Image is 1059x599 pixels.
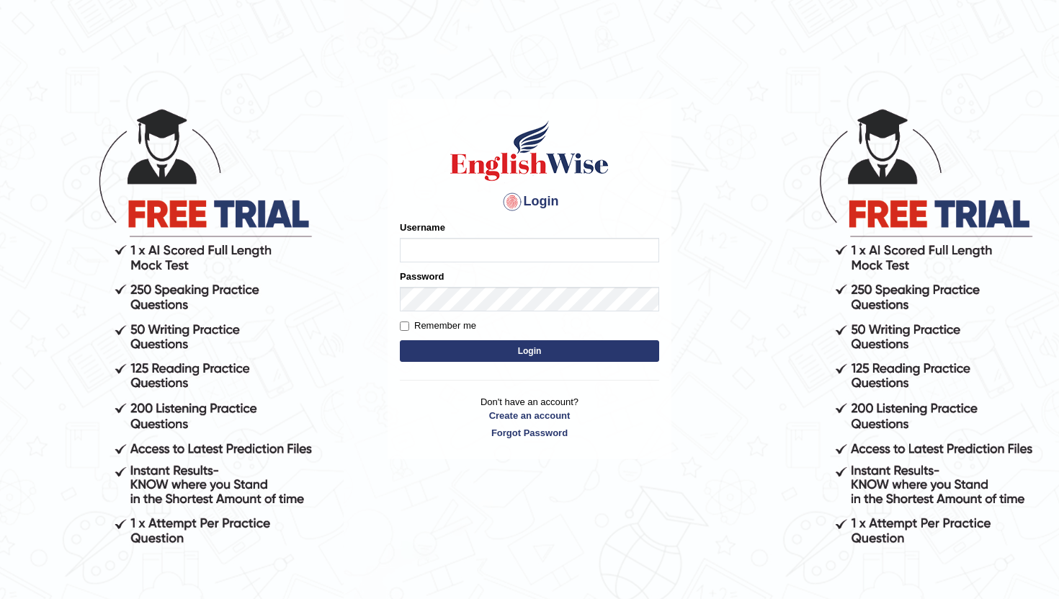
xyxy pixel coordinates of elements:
[400,221,445,234] label: Username
[400,319,476,333] label: Remember me
[400,270,444,283] label: Password
[400,321,409,331] input: Remember me
[400,395,659,440] p: Don't have an account?
[400,409,659,422] a: Create an account
[400,190,659,213] h4: Login
[447,118,612,183] img: Logo of English Wise sign in for intelligent practice with AI
[400,340,659,362] button: Login
[400,426,659,440] a: Forgot Password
